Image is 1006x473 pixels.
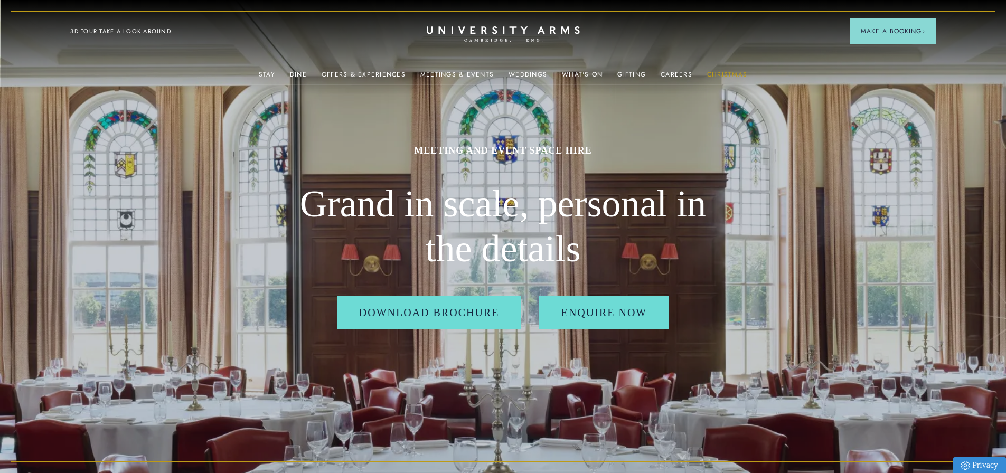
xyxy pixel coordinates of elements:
[617,71,646,84] a: Gifting
[337,296,522,329] a: Download Brochure
[70,27,171,36] a: 3D TOUR:TAKE A LOOK AROUND
[539,296,670,329] a: Enquire Now
[420,71,494,84] a: Meetings & Events
[922,30,925,33] img: Arrow icon
[850,18,936,44] button: Make a BookingArrow icon
[322,71,406,84] a: Offers & Experiences
[290,71,307,84] a: Dine
[661,71,692,84] a: Careers
[292,144,714,157] h1: MEETING AND EVENT SPACE HIRE
[961,461,970,470] img: Privacy
[259,71,275,84] a: Stay
[562,71,603,84] a: What's On
[707,71,747,84] a: Christmas
[509,71,547,84] a: Weddings
[292,182,714,272] h2: Grand in scale, personal in the details
[427,26,580,43] a: Home
[953,457,1006,473] a: Privacy
[861,26,925,36] span: Make a Booking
